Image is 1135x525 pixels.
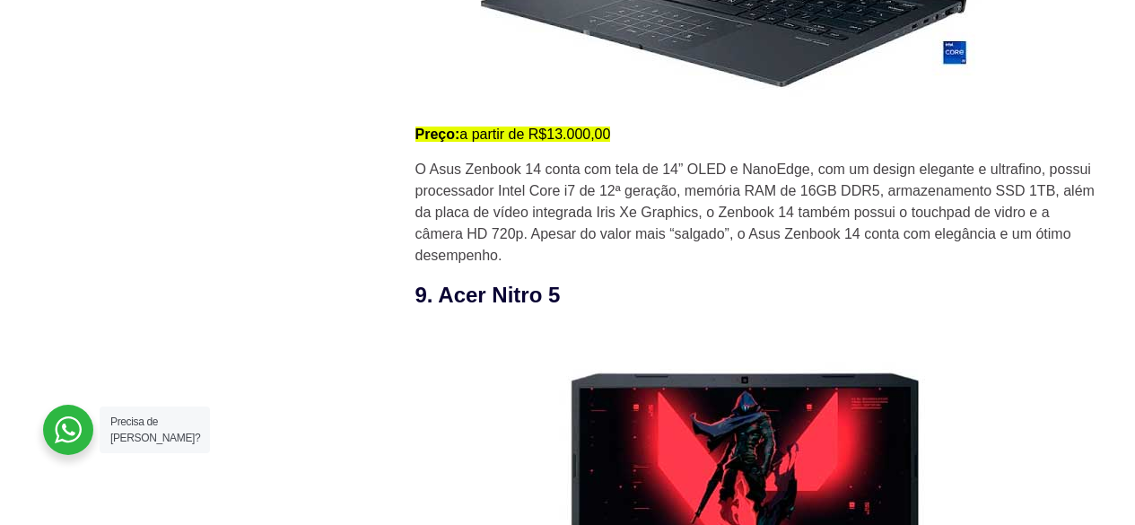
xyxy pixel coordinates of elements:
span: Precisa de [PERSON_NAME]? [110,416,200,444]
h3: 9. Acer Nitro 5 [415,279,1097,311]
mark: a partir de R$13.000,00 [415,127,611,142]
strong: Preço: [415,127,460,142]
p: O Asus Zenbook 14 conta com tela de 14” OLED e NanoEdge, com um design elegante e ultrafino, poss... [415,159,1097,267]
iframe: Chat Widget [1045,439,1135,525]
div: Widget de chat [1045,439,1135,525]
